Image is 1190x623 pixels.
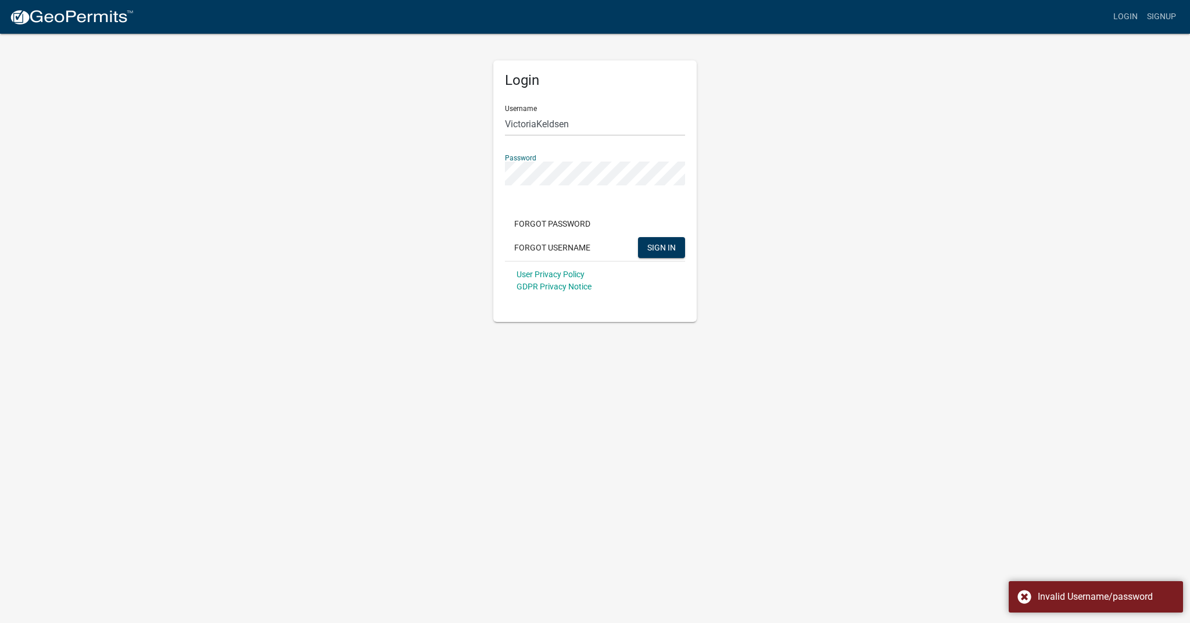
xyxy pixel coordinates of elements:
[647,242,676,252] span: SIGN IN
[1109,6,1142,28] a: Login
[1038,590,1174,604] div: Invalid Username/password
[505,72,685,89] h5: Login
[517,270,585,279] a: User Privacy Policy
[505,213,600,234] button: Forgot Password
[1142,6,1181,28] a: Signup
[517,282,592,291] a: GDPR Privacy Notice
[638,237,685,258] button: SIGN IN
[505,237,600,258] button: Forgot Username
